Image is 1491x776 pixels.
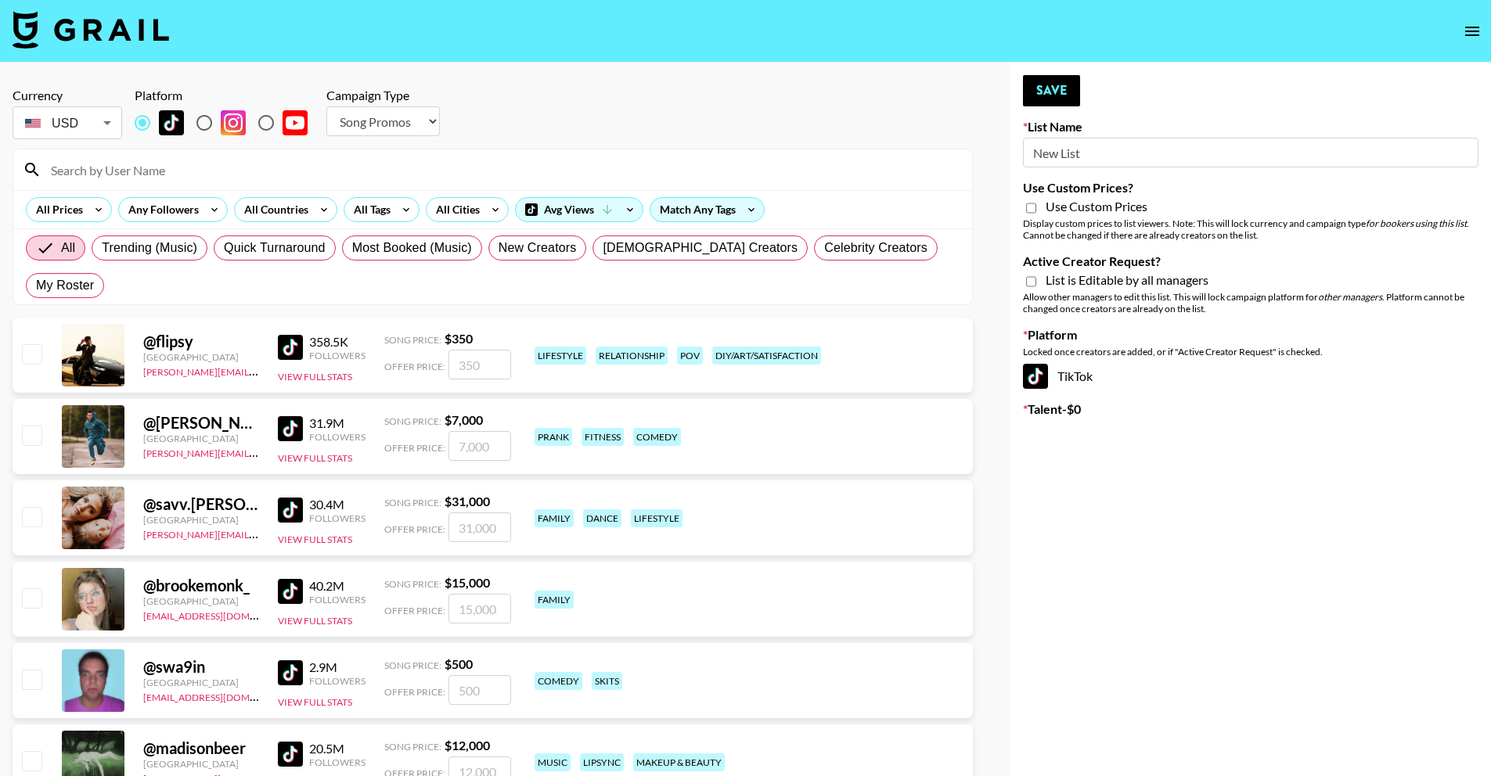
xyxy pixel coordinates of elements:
[1023,327,1478,343] label: Platform
[677,347,703,365] div: pov
[384,497,441,508] span: Song Price:
[596,347,668,365] div: relationship
[580,753,624,771] div: lipsync
[143,332,259,351] div: @ flipsy
[1023,364,1478,389] div: TikTok
[16,110,119,137] div: USD
[36,276,94,295] span: My Roster
[445,738,490,753] strong: $ 12,000
[278,371,352,383] button: View Full Stats
[1023,364,1048,389] img: TikTok
[352,239,472,257] span: Most Booked (Music)
[278,615,352,627] button: View Full Stats
[535,509,574,527] div: family
[143,607,301,622] a: [EMAIL_ADDRESS][DOMAIN_NAME]
[13,11,169,48] img: Grail Talent
[159,110,184,135] img: TikTok
[143,363,375,378] a: [PERSON_NAME][EMAIL_ADDRESS][DOMAIN_NAME]
[309,350,366,361] div: Followers
[1366,217,1467,229] em: for bookers using this list
[309,594,366,605] div: Followers
[631,509,682,527] div: lifestyle
[1023,401,1478,417] label: Talent - $ 0
[427,198,483,221] div: All Cities
[535,428,572,446] div: prank
[1023,291,1478,314] div: Allow other managers to edit this list. This will lock campaign platform for . Platform cannot be...
[1457,16,1488,47] button: open drawer
[135,88,320,103] div: Platform
[445,412,483,427] strong: $ 7,000
[309,512,366,524] div: Followers
[309,431,366,443] div: Followers
[143,738,259,758] div: @ madisonbeer
[448,512,511,542] input: 31,000
[712,347,821,365] div: diy/art/satisfaction
[384,741,441,753] span: Song Price:
[535,672,582,690] div: comedy
[384,659,441,671] span: Song Price:
[283,110,308,135] img: YouTube
[278,498,303,523] img: TikTok
[221,110,246,135] img: Instagram
[309,741,366,756] div: 20.5M
[824,239,927,257] span: Celebrity Creators
[384,523,445,535] span: Offer Price:
[143,494,259,514] div: @ savv.[PERSON_NAME]
[384,442,445,454] span: Offer Price:
[384,361,445,372] span: Offer Price:
[143,677,259,688] div: [GEOGRAPHIC_DATA]
[309,497,366,512] div: 30.4M
[309,578,366,594] div: 40.2M
[535,753,571,771] div: music
[278,452,352,464] button: View Full Stats
[1023,75,1080,106] button: Save
[143,514,259,526] div: [GEOGRAPHIC_DATA]
[278,416,303,441] img: TikTok
[13,88,122,103] div: Currency
[1046,272,1208,288] span: List is Editable by all managers
[278,696,352,708] button: View Full Stats
[278,335,303,360] img: TikTok
[448,675,511,705] input: 500
[1023,253,1478,269] label: Active Creator Request?
[1023,180,1478,196] label: Use Custom Prices?
[1318,291,1382,303] em: other managers
[278,742,303,767] img: TikTok
[384,578,441,590] span: Song Price:
[592,672,622,690] div: skits
[224,239,326,257] span: Quick Turnaround
[143,526,375,541] a: [PERSON_NAME][EMAIL_ADDRESS][DOMAIN_NAME]
[278,533,352,545] button: View Full Stats
[119,198,202,221] div: Any Followers
[344,198,394,221] div: All Tags
[384,334,441,346] span: Song Price:
[143,688,301,703] a: [EMAIL_ADDRESS][DOMAIN_NAME]
[41,157,963,182] input: Search by User Name
[516,198,643,221] div: Avg Views
[143,576,259,595] div: @ brookemonk_
[143,758,259,770] div: [GEOGRAPHIC_DATA]
[278,579,303,604] img: TikTok
[309,659,366,675] div: 2.9M
[1023,119,1478,135] label: List Name
[384,415,441,427] span: Song Price:
[143,657,259,677] div: @ swa9in
[633,753,725,771] div: makeup & beauty
[650,198,764,221] div: Match Any Tags
[309,334,366,350] div: 358.5K
[535,347,586,365] div: lifestyle
[1046,199,1147,214] span: Use Custom Prices
[278,660,303,685] img: TikTok
[143,433,259,444] div: [GEOGRAPHIC_DATA]
[603,239,798,257] span: [DEMOGRAPHIC_DATA] Creators
[27,198,86,221] div: All Prices
[1023,346,1478,357] div: Locked once creators are added, or if "Active Creator Request" is checked.
[309,756,366,768] div: Followers
[448,594,511,623] input: 15,000
[61,239,75,257] span: All
[499,239,577,257] span: New Creators
[445,331,473,346] strong: $ 350
[445,575,490,590] strong: $ 15,000
[143,351,259,363] div: [GEOGRAPHIC_DATA]
[143,595,259,607] div: [GEOGRAPHIC_DATA]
